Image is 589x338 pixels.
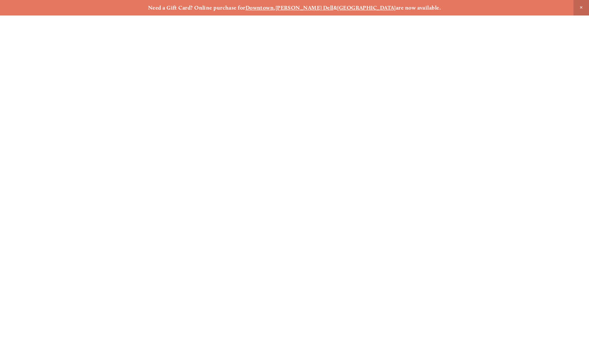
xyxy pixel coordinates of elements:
strong: are now available. [396,4,441,11]
a: [GEOGRAPHIC_DATA] [337,4,396,11]
strong: Need a Gift Card? Online purchase for [148,4,246,11]
strong: & [333,4,337,11]
a: Downtown [246,4,274,11]
a: [PERSON_NAME] Dell [275,4,333,11]
strong: , [274,4,275,11]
